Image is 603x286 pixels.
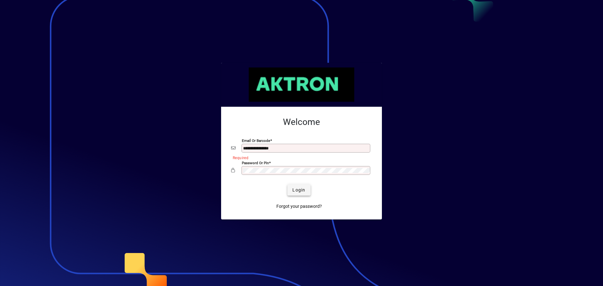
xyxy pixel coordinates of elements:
[276,203,322,210] span: Forgot your password?
[287,184,310,196] button: Login
[231,117,372,127] h2: Welcome
[274,201,324,212] a: Forgot your password?
[292,187,305,193] span: Login
[242,161,269,165] mat-label: Password or Pin
[242,138,270,143] mat-label: Email or Barcode
[233,154,367,161] mat-error: Required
